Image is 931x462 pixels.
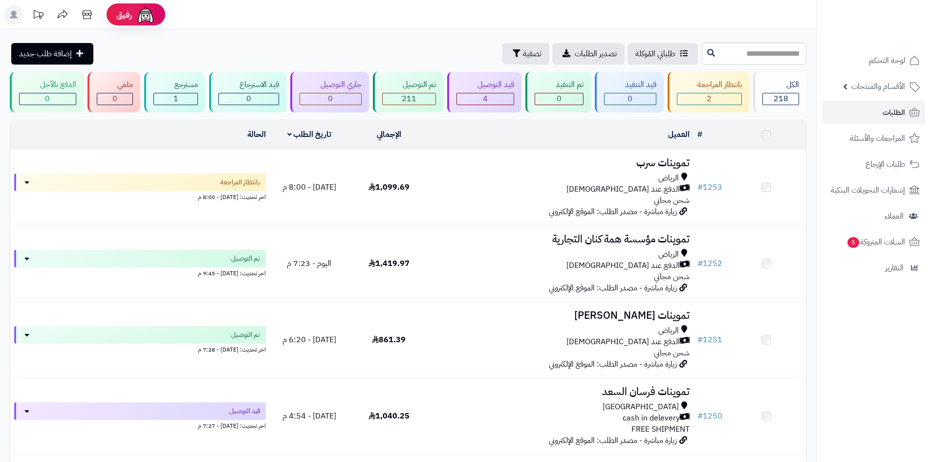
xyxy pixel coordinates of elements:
[697,334,722,346] a: #1251
[566,184,680,195] span: الدفع عند [DEMOGRAPHIC_DATA]
[549,206,677,218] span: زيارة مباشرة - مصدر الطلب: الموقع الإلكتروني
[666,72,752,112] a: بانتظار المراجعة 2
[8,72,86,112] a: الدفع بالآجل 0
[707,93,712,105] span: 2
[823,178,925,202] a: إشعارات التحويلات البنكية
[523,72,593,112] a: تم التنفيذ 0
[231,254,260,264] span: تم التوصيل
[153,79,198,90] div: مسترجع
[823,49,925,72] a: لوحة التحكم
[697,181,722,193] a: #1253
[631,423,690,435] span: FREE SHIPMENT
[456,79,514,90] div: قيد التوصيل
[557,93,562,105] span: 0
[445,72,523,112] a: قيد التوصيل 4
[136,5,155,24] img: ai-face.png
[14,191,266,201] div: اخر تحديث: [DATE] - 8:00 م
[220,177,260,187] span: بانتظار المراجعة
[97,79,133,90] div: ملغي
[885,209,904,223] span: العملاء
[762,79,799,90] div: الكل
[697,410,703,422] span: #
[593,72,666,112] a: قيد التنفيذ 0
[869,54,905,67] span: لوحة التحكم
[654,271,690,283] span: شحن مجاني
[535,79,584,90] div: تم التنفيذ
[502,43,549,65] button: تصفية
[219,93,279,105] div: 0
[19,79,76,90] div: الدفع بالآجل
[377,129,401,140] a: الإجمالي
[207,72,288,112] a: قيد الاسترجاع 0
[154,93,197,105] div: 1
[535,93,583,105] div: 0
[566,336,680,348] span: الدفع عند [DEMOGRAPHIC_DATA]
[433,386,690,397] h3: تموينات فرسان السعد
[231,330,260,340] span: تم التوصيل
[654,195,690,206] span: شحن مجاني
[218,79,279,90] div: قيد الاسترجاع
[26,5,50,27] a: تحديثات المنصة
[654,347,690,359] span: شحن مجاني
[457,93,514,105] div: 4
[246,93,251,105] span: 0
[142,72,207,112] a: مسترجع 1
[677,79,742,90] div: بانتظار المراجعة
[549,282,677,294] span: زيارة مباشرة - مصدر الطلب: الموقع الإلكتروني
[300,93,361,105] div: 0
[402,93,416,105] span: 211
[287,129,332,140] a: تاريخ الطلب
[628,43,698,65] a: طلباتي المُوكلة
[823,101,925,124] a: الطلبات
[433,234,690,245] h3: تموينات مؤسسة همة كنان التجارية
[823,230,925,254] a: السلات المتروكة5
[483,93,488,105] span: 4
[697,410,722,422] a: #1250
[850,132,905,145] span: المراجعات والأسئلة
[847,237,859,248] span: 5
[368,258,410,269] span: 1,419.97
[604,79,656,90] div: قيد التنفيذ
[566,260,680,271] span: الدفع عند [DEMOGRAPHIC_DATA]
[372,334,406,346] span: 861.39
[116,9,132,21] span: رفيق
[433,157,690,169] h3: تموينات سرب
[229,406,260,416] span: قيد التوصيل
[523,48,541,60] span: تصفية
[697,129,702,140] a: #
[287,258,331,269] span: اليوم - 7:23 م
[865,7,922,28] img: logo-2.png
[368,410,410,422] span: 1,040.25
[282,181,336,193] span: [DATE] - 8:00 م
[328,93,333,105] span: 0
[658,173,679,184] span: الرياض
[282,334,336,346] span: [DATE] - 6:20 م
[697,258,722,269] a: #1252
[866,157,905,171] span: طلبات الإرجاع
[368,181,410,193] span: 1,099.69
[628,93,632,105] span: 0
[677,93,742,105] div: 2
[823,153,925,176] a: طلبات الإرجاع
[751,72,808,112] a: الكل218
[823,256,925,280] a: التقارير
[14,420,266,430] div: اخر تحديث: [DATE] - 7:27 م
[282,410,336,422] span: [DATE] - 4:54 م
[382,79,436,90] div: تم التوصيل
[112,93,117,105] span: 0
[575,48,617,60] span: تصدير الطلبات
[605,93,656,105] div: 0
[635,48,675,60] span: طلباتي المُوكلة
[288,72,371,112] a: جاري التوصيل 0
[658,249,679,260] span: الرياض
[14,267,266,278] div: اخر تحديث: [DATE] - 9:45 م
[14,344,266,354] div: اخر تحديث: [DATE] - 7:28 م
[668,129,690,140] a: العميل
[885,261,904,275] span: التقارير
[20,93,76,105] div: 0
[623,413,680,424] span: cash in delevery
[697,181,703,193] span: #
[697,334,703,346] span: #
[173,93,178,105] span: 1
[549,358,677,370] span: زيارة مباشرة - مصدر الطلب: الموقع الإلكتروني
